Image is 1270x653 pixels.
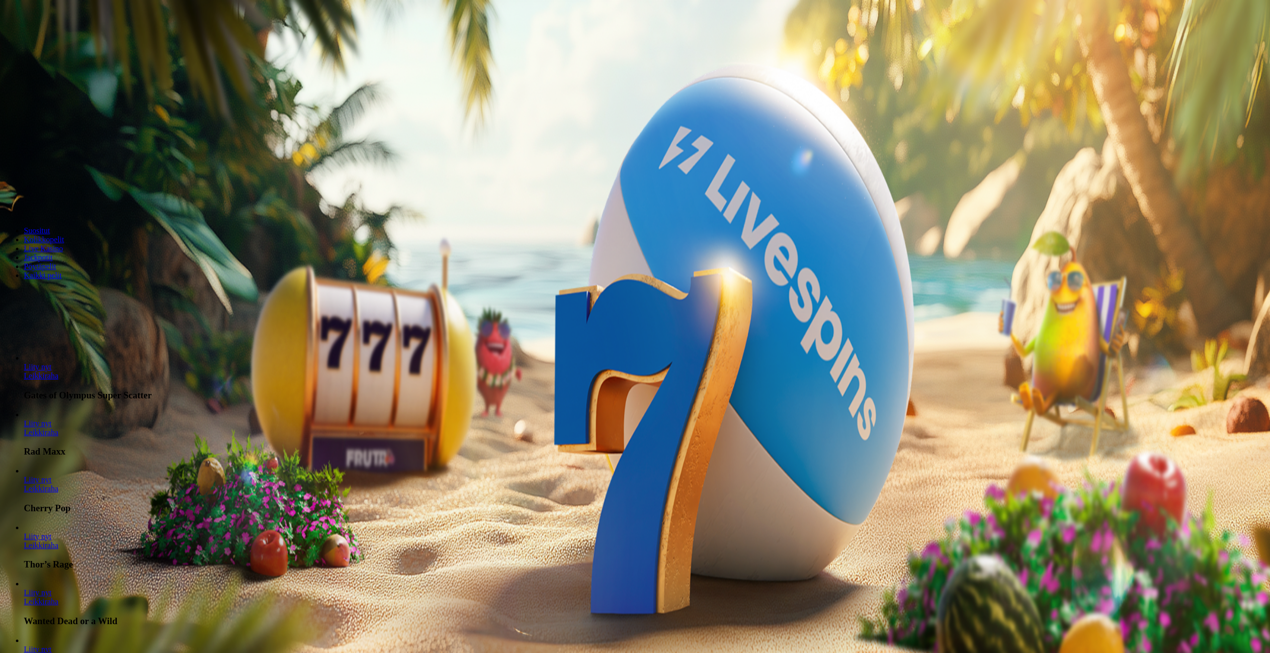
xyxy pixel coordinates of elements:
[24,226,50,235] a: Suositut
[24,354,1266,401] article: Gates of Olympus Super Scatter
[24,419,52,428] a: Rad Maxx
[24,363,52,371] a: Gates of Olympus Super Scatter
[4,209,1266,298] header: Lobby
[24,532,52,541] a: Thor’s Rage
[24,466,1266,514] article: Cherry Pop
[24,372,58,380] a: Gates of Olympus Super Scatter
[24,410,1266,458] article: Rad Maxx
[24,446,1266,457] h3: Rad Maxx
[24,532,52,541] span: Liity nyt
[24,253,53,262] a: Jackpotit
[24,597,58,606] a: Wanted Dead or a Wild
[24,484,58,493] a: Cherry Pop
[24,262,56,271] a: Pöytäpelit
[24,523,1266,570] article: Thor’s Rage
[24,588,52,597] a: Wanted Dead or a Wild
[24,419,52,428] span: Liity nyt
[24,271,62,280] a: Kaikki pelit
[24,475,52,484] span: Liity nyt
[24,244,63,253] a: Live Kasino
[24,428,58,437] a: Rad Maxx
[24,616,1266,627] h3: Wanted Dead or a Wild
[24,475,52,484] a: Cherry Pop
[24,390,1266,401] h3: Gates of Olympus Super Scatter
[24,579,1266,627] article: Wanted Dead or a Wild
[24,503,1266,514] h3: Cherry Pop
[24,559,1266,570] h3: Thor’s Rage
[24,235,64,244] a: Kolikkopelit
[4,209,1266,280] nav: Lobby
[24,541,58,550] a: Thor’s Rage
[24,363,52,371] span: Liity nyt
[24,588,52,597] span: Liity nyt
